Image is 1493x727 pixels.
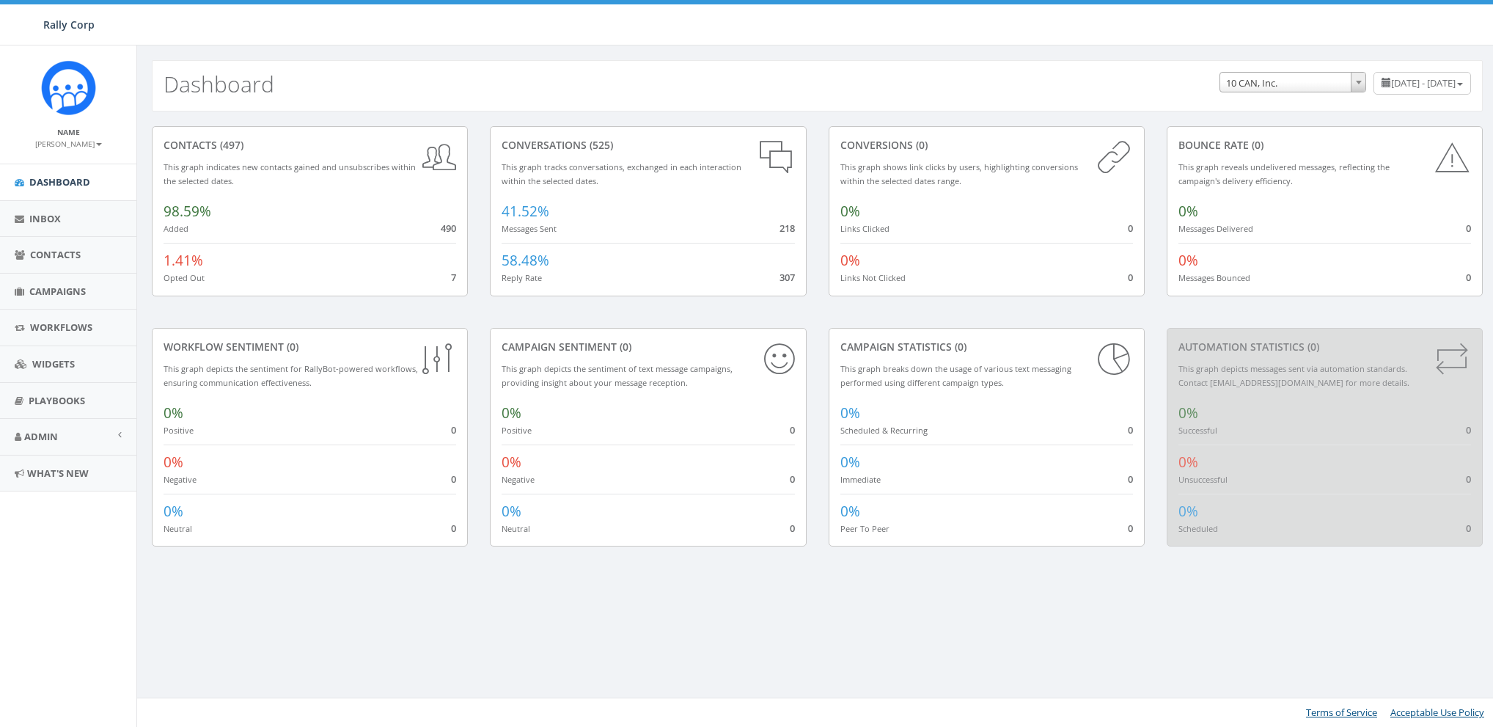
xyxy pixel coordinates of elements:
span: 0 [1128,222,1133,235]
span: 0% [1178,202,1198,221]
span: 10 CAN, Inc. [1219,72,1366,92]
a: Acceptable Use Policy [1390,706,1484,719]
small: Immediate [840,474,881,485]
span: 0% [164,403,183,423]
span: Playbooks [29,394,85,407]
small: Unsuccessful [1178,474,1228,485]
span: 0% [840,453,860,472]
small: This graph depicts messages sent via automation standards. Contact [EMAIL_ADDRESS][DOMAIN_NAME] f... [1178,363,1409,388]
a: Terms of Service [1306,706,1377,719]
span: [DATE] - [DATE] [1391,76,1456,89]
span: 0% [502,453,521,472]
small: This graph indicates new contacts gained and unsubscribes within the selected dates. [164,161,416,186]
div: contacts [164,138,456,153]
span: 0% [840,502,860,521]
div: Automation Statistics [1178,340,1471,354]
span: 7 [451,271,456,284]
a: [PERSON_NAME] [35,136,102,150]
span: 98.59% [164,202,211,221]
small: Added [164,223,188,234]
small: Reply Rate [502,272,542,283]
small: Successful [1178,425,1217,436]
span: 218 [779,222,795,235]
small: Positive [164,425,194,436]
small: This graph reveals undelivered messages, reflecting the campaign's delivery efficiency. [1178,161,1390,186]
span: 0 [1128,271,1133,284]
span: 0% [1178,502,1198,521]
span: 0 [1466,472,1471,486]
span: 0 [451,472,456,486]
span: 0 [790,522,795,535]
small: Links Clicked [840,223,889,234]
span: Widgets [32,357,75,370]
span: 10 CAN, Inc. [1220,73,1365,93]
span: 0% [840,403,860,423]
span: Workflows [30,321,92,334]
small: Scheduled & Recurring [840,425,928,436]
small: Neutral [164,523,192,534]
span: 0% [164,502,183,521]
small: Links Not Clicked [840,272,906,283]
div: conversations [502,138,794,153]
span: 0% [502,502,521,521]
span: Admin [24,430,58,443]
span: Dashboard [29,175,90,189]
small: Positive [502,425,532,436]
span: 0% [502,403,521,423]
span: Campaigns [29,285,86,298]
span: (0) [617,340,631,354]
small: Neutral [502,523,530,534]
h2: Dashboard [164,72,274,96]
small: This graph depicts the sentiment for RallyBot-powered workflows, ensuring communication effective... [164,363,418,388]
span: 0 [451,423,456,436]
div: Workflow Sentiment [164,340,456,354]
small: Opted Out [164,272,205,283]
small: This graph breaks down the usage of various text messaging performed using different campaign types. [840,363,1071,388]
span: 58.48% [502,251,549,270]
small: [PERSON_NAME] [35,139,102,149]
span: 0% [840,251,860,270]
span: (0) [1249,138,1263,152]
span: (0) [913,138,928,152]
span: 0 [1466,423,1471,436]
small: Negative [502,474,535,485]
span: 1.41% [164,251,203,270]
span: 0 [790,472,795,486]
span: 0 [1128,522,1133,535]
span: Contacts [30,248,81,261]
span: 0 [1466,522,1471,535]
span: 0% [1178,453,1198,472]
span: (0) [284,340,298,354]
small: This graph shows link clicks by users, highlighting conversions within the selected dates range. [840,161,1078,186]
span: (497) [217,138,243,152]
span: 0 [1466,271,1471,284]
span: 0% [164,453,183,472]
span: Rally Corp [43,18,95,32]
span: 490 [441,222,456,235]
span: 0 [790,423,795,436]
span: (0) [952,340,966,354]
div: Bounce Rate [1178,138,1471,153]
small: This graph tracks conversations, exchanged in each interaction within the selected dates. [502,161,741,186]
span: (525) [587,138,613,152]
div: Campaign Statistics [840,340,1133,354]
span: 0% [840,202,860,221]
span: Inbox [29,212,61,225]
span: 0% [1178,251,1198,270]
span: 0 [1128,472,1133,486]
span: 0 [1128,423,1133,436]
span: 41.52% [502,202,549,221]
img: Icon_1.png [41,60,96,115]
span: 307 [779,271,795,284]
span: 0 [1466,222,1471,235]
small: Name [57,127,80,137]
small: Messages Sent [502,223,557,234]
div: Campaign Sentiment [502,340,794,354]
span: What's New [27,467,89,480]
small: Messages Bounced [1178,272,1250,283]
small: Peer To Peer [840,523,889,534]
div: conversions [840,138,1133,153]
span: (0) [1305,340,1319,354]
span: 0 [451,522,456,535]
small: Scheduled [1178,523,1218,534]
